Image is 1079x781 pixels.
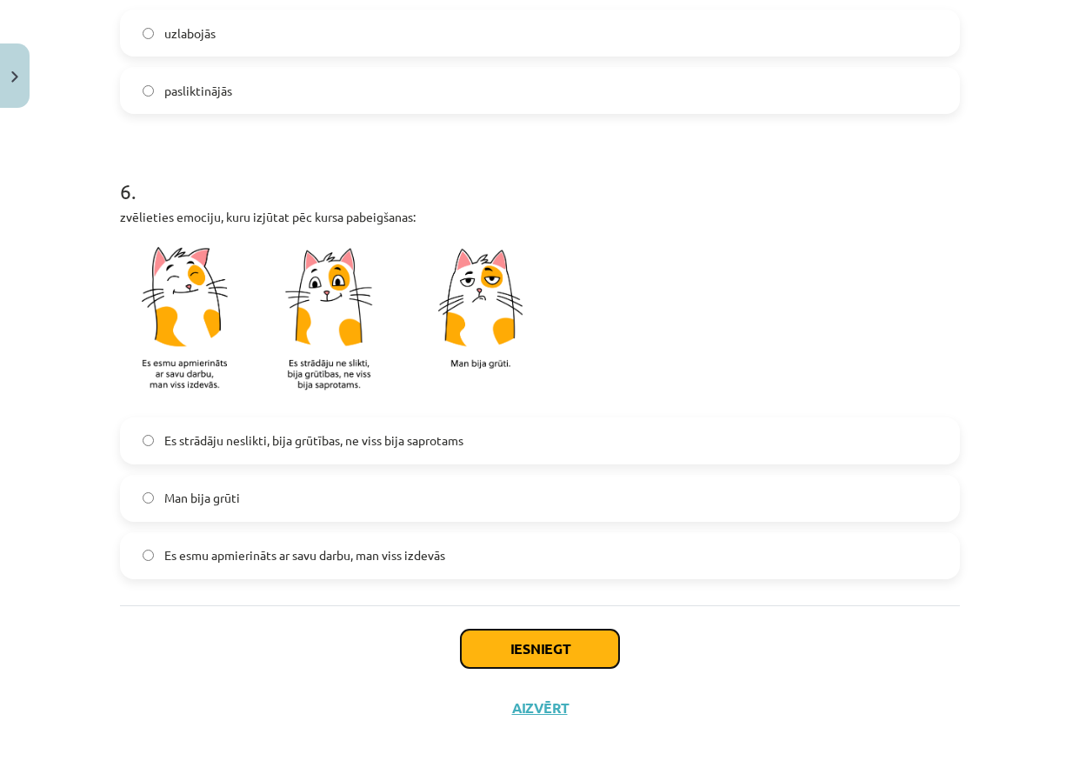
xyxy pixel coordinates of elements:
input: Es esmu apmierināts ar savu darbu, man viss izdevās [143,550,154,561]
span: uzlabojās [164,24,216,43]
input: Man bija grūti [143,492,154,504]
span: Man bija grūti [164,489,240,507]
button: Aizvērt [507,699,573,717]
span: pasliktinājās [164,82,232,100]
span: Es esmu apmierināts ar savu darbu, man viss izdevās [164,546,445,564]
input: uzlabojās [143,28,154,39]
img: icon-close-lesson-0947bae3869378f0d4975bcd49f059093ad1ed9edebbc8119c70593378902aed.svg [11,71,18,83]
button: Iesniegt [461,630,619,668]
h1: 6 . [120,149,960,203]
input: pasliktinājās [143,85,154,97]
input: Es strādāju neslikti, bija grūtības, ne viss bija saprotams [143,435,154,446]
span: Es strādāju neslikti, bija grūtības, ne viss bija saprotams [164,431,463,450]
p: zvēlieties emociju, kuru izjūtat pēc kursa pabeigšanas: [120,208,960,226]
